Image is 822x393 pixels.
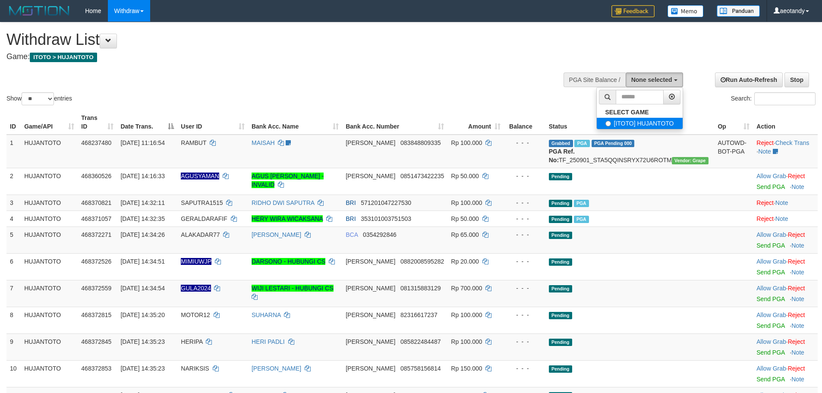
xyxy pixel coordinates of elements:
[507,214,542,223] div: - - -
[626,72,683,87] button: None selected
[549,200,572,207] span: Pending
[6,280,21,307] td: 7
[756,258,786,265] a: Allow Grab
[592,140,635,147] span: PGA Pending
[753,253,818,280] td: ·
[756,365,787,372] span: ·
[346,173,395,179] span: [PERSON_NAME]
[120,285,164,292] span: [DATE] 14:34:54
[81,215,111,222] span: 468371057
[549,312,572,319] span: Pending
[507,138,542,147] div: - - -
[788,338,805,345] a: Reject
[120,215,164,222] span: [DATE] 14:32:35
[756,322,784,329] a: Send PGA
[549,258,572,266] span: Pending
[549,339,572,346] span: Pending
[756,285,786,292] a: Allow Grab
[756,183,784,190] a: Send PGA
[756,199,774,206] a: Reject
[346,258,395,265] span: [PERSON_NAME]
[6,110,21,135] th: ID
[597,107,683,118] a: SELECT GAME
[775,139,809,146] a: Check Trans
[6,211,21,226] td: 4
[252,311,281,318] a: SUHARNA
[775,199,788,206] a: Note
[507,337,542,346] div: - - -
[451,258,479,265] span: Rp 20.000
[6,4,72,17] img: MOTION_logo.png
[252,173,324,188] a: AGUS [PERSON_NAME] - INVALID
[252,139,275,146] a: MAISAH
[81,338,111,345] span: 468372845
[21,280,78,307] td: HUJANTOTO
[363,231,397,238] span: Copy 0354292846 to clipboard
[81,199,111,206] span: 468370821
[81,173,111,179] span: 468360526
[756,231,786,238] a: Allow Grab
[753,360,818,387] td: ·
[252,338,285,345] a: HERI PADLI
[400,258,444,265] span: Copy 0882008595282 to clipboard
[120,199,164,206] span: [DATE] 14:32:11
[30,53,97,62] span: ITOTO > HUJANTOTO
[507,198,542,207] div: - - -
[21,110,78,135] th: Game/API: activate to sort column ascending
[81,285,111,292] span: 468372559
[631,76,672,83] span: None selected
[753,135,818,168] td: · ·
[756,311,787,318] span: ·
[714,110,753,135] th: Op: activate to sort column ascending
[504,110,545,135] th: Balance
[400,139,441,146] span: Copy 083848809335 to clipboard
[549,173,572,180] span: Pending
[756,215,774,222] a: Reject
[81,365,111,372] span: 468372853
[451,338,482,345] span: Rp 100.000
[346,139,395,146] span: [PERSON_NAME]
[81,258,111,265] span: 468372526
[507,257,542,266] div: - - -
[784,72,809,87] a: Stop
[346,365,395,372] span: [PERSON_NAME]
[715,72,783,87] a: Run Auto-Refresh
[756,338,786,345] a: Allow Grab
[346,215,356,222] span: BRI
[545,110,715,135] th: Status
[775,215,788,222] a: Note
[756,231,787,238] span: ·
[6,360,21,387] td: 10
[81,231,111,238] span: 468372271
[714,135,753,168] td: AUTOWD-BOT-PGA
[346,285,395,292] span: [PERSON_NAME]
[177,110,248,135] th: User ID: activate to sort column ascending
[507,311,542,319] div: - - -
[507,172,542,180] div: - - -
[181,311,210,318] span: MOTOR12
[451,311,482,318] span: Rp 100.000
[451,231,479,238] span: Rp 65.000
[81,311,111,318] span: 468372815
[549,285,572,292] span: Pending
[756,173,786,179] a: Allow Grab
[361,215,411,222] span: Copy 353101003751503 to clipboard
[605,109,649,116] b: SELECT GAME
[753,211,818,226] td: ·
[791,376,804,383] a: Note
[181,173,219,179] span: Nama rekening ada tanda titik/strip, harap diedit
[21,226,78,253] td: HUJANTOTO
[788,231,805,238] a: Reject
[756,338,787,345] span: ·
[6,92,72,105] label: Show entries
[6,333,21,360] td: 9
[753,226,818,253] td: ·
[549,232,572,239] span: Pending
[120,365,164,372] span: [DATE] 14:35:23
[181,231,220,238] span: ALAKADAR77
[6,253,21,280] td: 6
[791,349,804,356] a: Note
[6,53,539,61] h4: Game:
[611,5,655,17] img: Feedback.jpg
[545,135,715,168] td: TF_250901_STA5QQINSRYX72U6ROTM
